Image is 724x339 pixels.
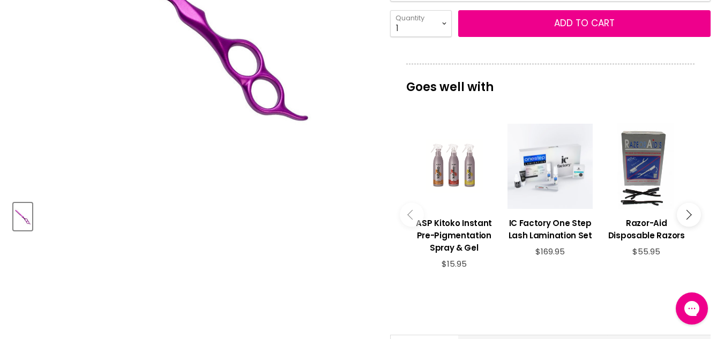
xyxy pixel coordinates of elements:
[14,204,31,229] img: Iceman Cool Pro Razor
[603,217,689,242] h3: Razor-Aid Disposable Razors
[13,203,32,230] button: Iceman Cool Pro Razor
[12,200,374,230] div: Product thumbnails
[412,123,497,208] a: View product:ASP Kitoko Instant Pre-Pigmentation Spray & Gel
[632,246,660,257] span: $55.95
[412,217,497,254] h3: ASP Kitoko Instant Pre-Pigmentation Spray & Gel
[670,289,713,328] iframe: Gorgias live chat messenger
[442,258,467,269] span: $15.95
[412,209,497,259] a: View product:ASP Kitoko Instant Pre-Pigmentation Spray & Gel
[507,217,593,242] h3: IC Factory One Step Lash Lamination Set
[507,123,593,208] a: View product:IC Factory One Step Lash Lamination Set
[507,209,593,247] a: View product:IC Factory One Step Lash Lamination Set
[390,10,452,37] select: Quantity
[458,10,711,37] button: Add to cart
[535,246,565,257] span: $169.95
[406,64,695,99] p: Goes well with
[603,209,689,247] a: View product:Razor-Aid Disposable Razors
[603,123,689,208] a: View product:Razor-Aid Disposable Razors
[554,17,615,29] span: Add to cart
